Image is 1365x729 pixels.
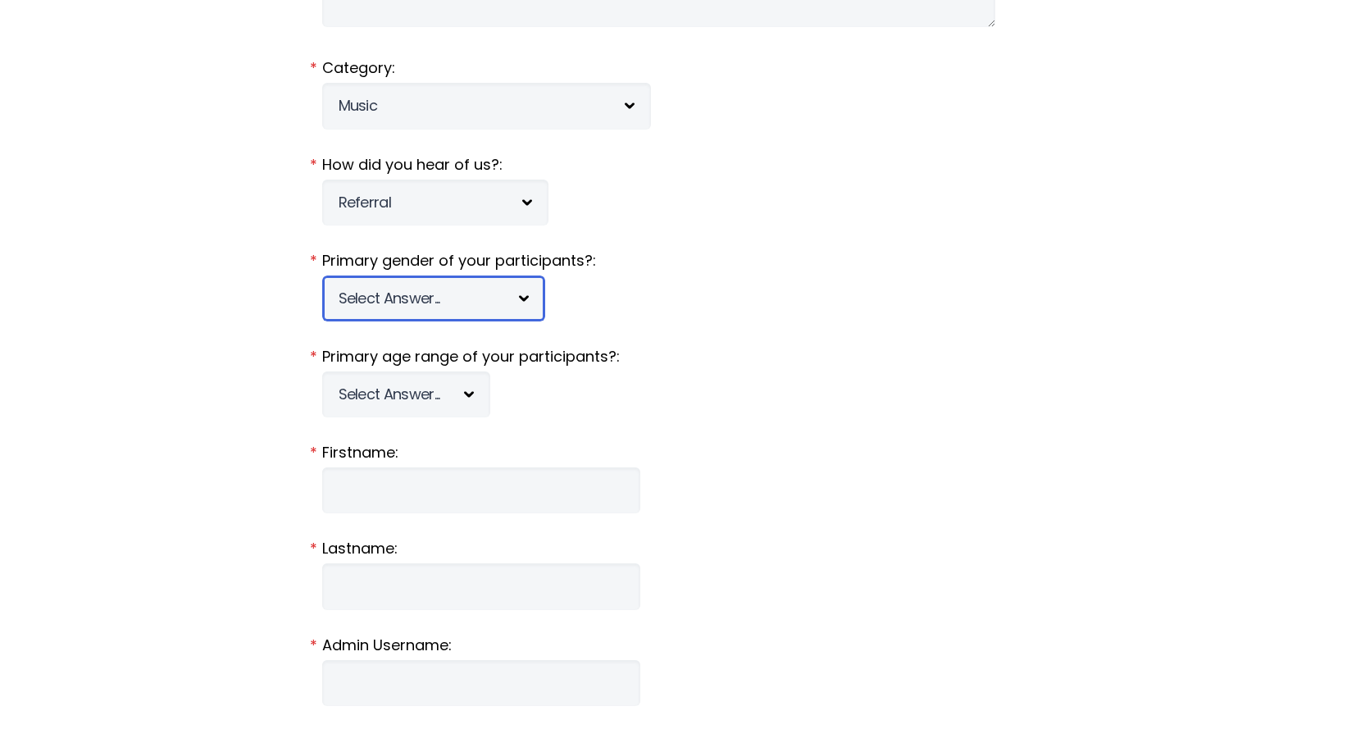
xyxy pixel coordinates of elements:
[322,250,1044,271] label: Primary gender of your participants?:
[322,154,1044,175] label: How did you hear of us?:
[322,538,1044,559] label: Lastname:
[322,346,1044,367] label: Primary age range of your participants?:
[322,635,1044,656] label: Admin Username:
[322,57,1044,79] label: Category:
[322,442,1044,463] label: Firstname:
